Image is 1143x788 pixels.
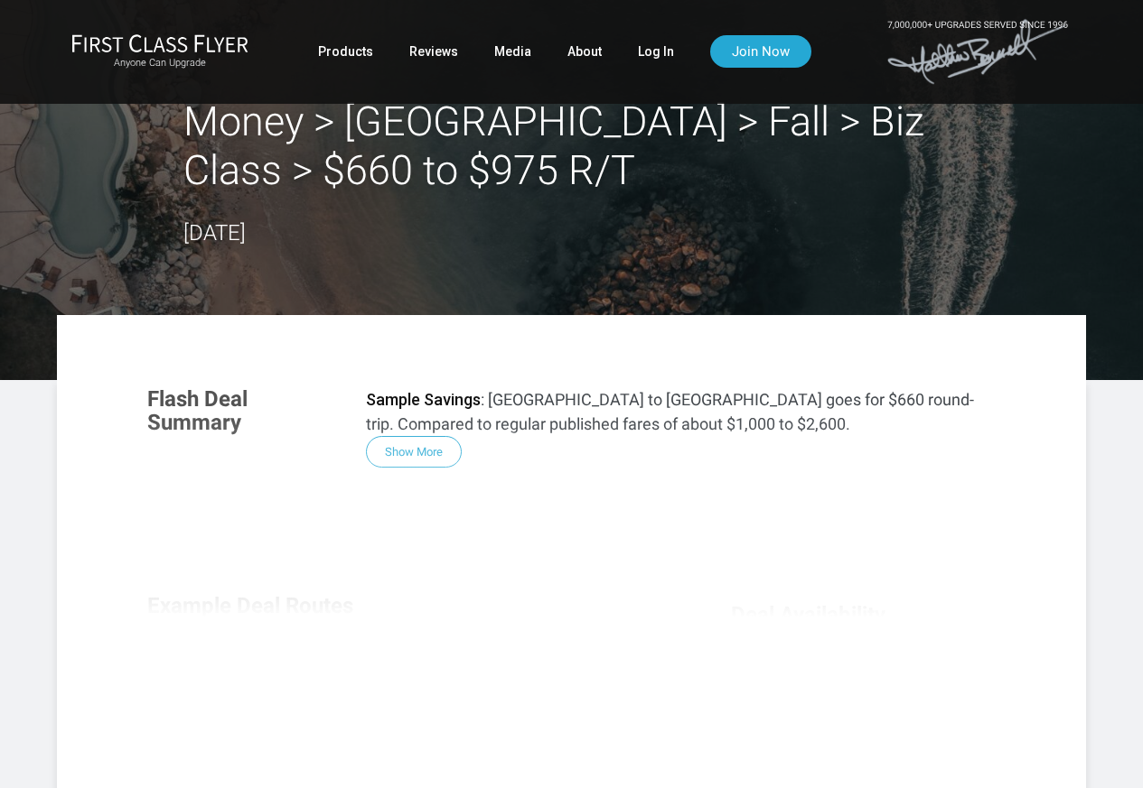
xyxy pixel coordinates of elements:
strong: Sample Savings [366,390,481,409]
a: Media [494,35,531,68]
a: Log In [638,35,674,68]
a: About [567,35,602,68]
a: Reviews [409,35,458,68]
small: Anyone Can Upgrade [71,57,248,70]
h3: Flash Deal Summary [147,387,339,435]
a: First Class FlyerAnyone Can Upgrade [71,33,248,70]
a: Join Now [710,35,811,68]
p: : [GEOGRAPHIC_DATA] to [GEOGRAPHIC_DATA] goes for $660 round-trip. Compared to regular published ... [366,387,995,436]
time: [DATE] [183,220,246,246]
img: First Class Flyer [71,33,248,52]
h2: Money > [GEOGRAPHIC_DATA] > Fall > Biz Class > $660 to $975 R/T [183,97,960,195]
a: Products [318,35,373,68]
